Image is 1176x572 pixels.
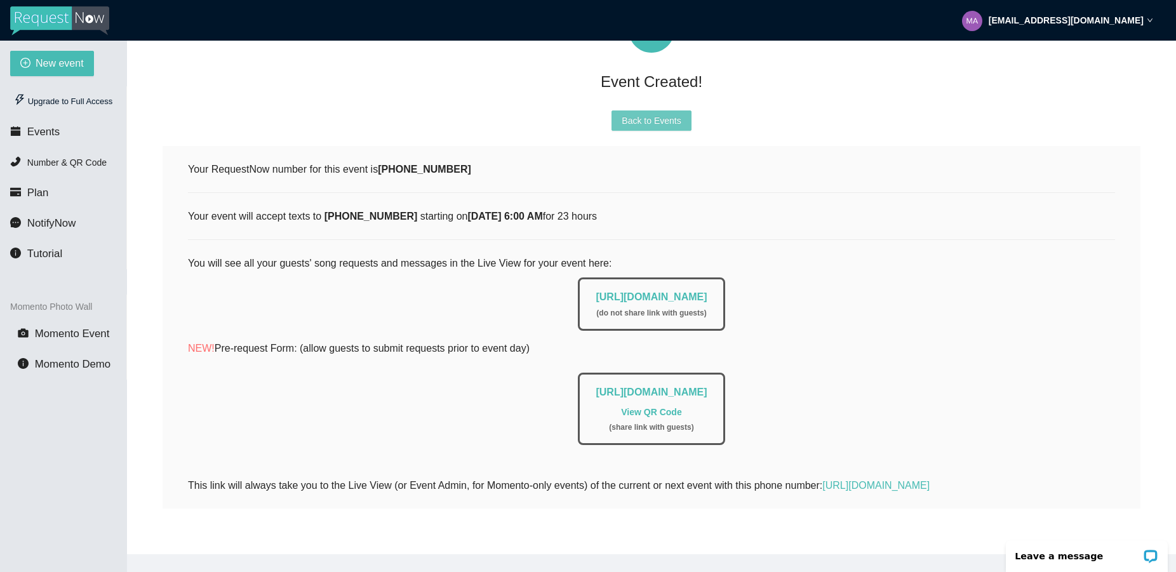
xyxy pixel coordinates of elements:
span: info-circle [10,248,21,258]
span: credit-card [10,187,21,197]
span: New event [36,55,84,71]
img: b47815c75c843dd9398526cffb3d5017 [962,11,982,31]
span: Back to Events [622,114,681,128]
p: Pre-request Form: (allow guests to submit requests prior to event day) [188,340,1115,356]
span: info-circle [18,358,29,369]
button: Back to Events [611,110,691,131]
span: calendar [10,126,21,136]
div: This link will always take you to the Live View (or Event Admin, for Momento-only events) of the ... [188,477,1115,493]
b: [PHONE_NUMBER] [324,211,418,222]
b: [PHONE_NUMBER] [378,164,471,175]
span: Tutorial [27,248,62,260]
span: message [10,217,21,228]
div: ( share link with guests ) [596,422,707,434]
a: [URL][DOMAIN_NAME] [596,291,707,302]
iframe: LiveChat chat widget [998,532,1176,572]
span: NotifyNow [27,217,76,229]
span: Momento Event [35,328,110,340]
div: Event Created! [163,68,1140,95]
span: camera [18,328,29,338]
div: You will see all your guests' song requests and messages in the Live View for your event here: [188,255,1115,461]
span: thunderbolt [14,94,25,105]
div: Upgrade to Full Access [10,89,116,114]
a: [URL][DOMAIN_NAME] [596,387,707,397]
strong: [EMAIL_ADDRESS][DOMAIN_NAME] [989,15,1144,25]
div: ( do not share link with guests ) [596,307,707,319]
span: Your RequestNow number for this event is [188,164,471,175]
span: down [1147,17,1153,23]
a: [URL][DOMAIN_NAME] [822,480,930,491]
span: Number & QR Code [27,157,107,168]
div: Your event will accept texts to starting on for 23 hours [188,208,1115,224]
img: RequestNow [10,6,109,36]
a: View QR Code [621,407,681,417]
span: plus-circle [20,58,30,70]
span: phone [10,156,21,167]
button: plus-circleNew event [10,51,94,76]
span: Momento Demo [35,358,110,370]
span: NEW! [188,343,215,354]
span: Plan [27,187,49,199]
span: Events [27,126,60,138]
b: [DATE] 6:00 AM [467,211,542,222]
